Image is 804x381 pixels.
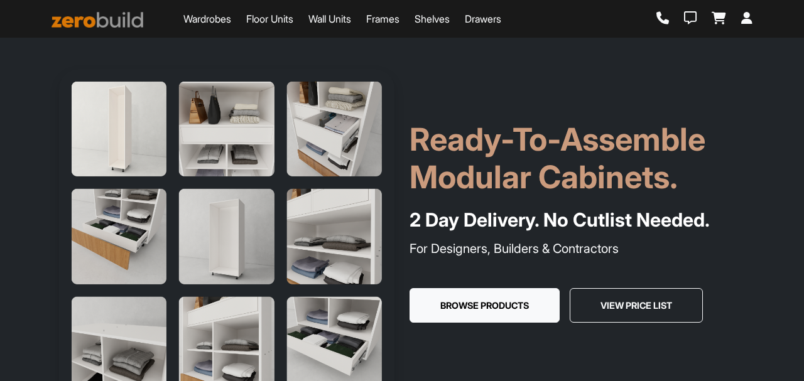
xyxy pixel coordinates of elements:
[52,12,143,28] img: ZeroBuild logo
[366,11,399,26] a: Frames
[410,239,745,258] p: For Designers, Builders & Contractors
[410,206,745,234] h4: 2 Day Delivery. No Cutlist Needed.
[246,11,293,26] a: Floor Units
[741,12,752,26] a: Login
[410,121,745,196] h1: Ready-To-Assemble Modular Cabinets.
[570,288,703,323] button: View Price List
[308,11,351,26] a: Wall Units
[410,288,560,323] button: Browse Products
[183,11,231,26] a: Wardrobes
[465,11,501,26] a: Drawers
[415,11,450,26] a: Shelves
